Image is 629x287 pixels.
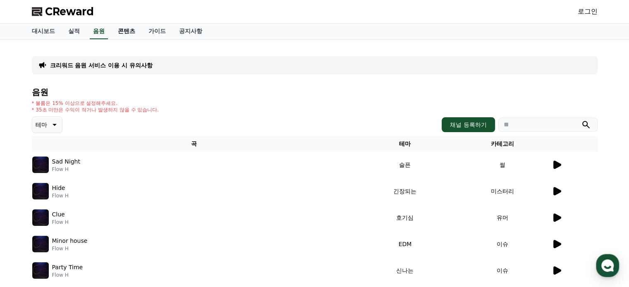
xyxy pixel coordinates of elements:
[32,116,62,133] button: 테마
[52,272,83,278] p: Flow H
[55,218,107,239] a: 대화
[107,218,159,239] a: 설정
[52,263,83,272] p: Party Time
[356,257,454,284] td: 신나는
[36,119,47,130] p: 테마
[52,192,69,199] p: Flow H
[45,5,94,18] span: CReward
[454,257,551,284] td: 이슈
[90,24,108,39] a: 음원
[454,136,551,152] th: 카테고리
[52,184,65,192] p: Hide
[454,204,551,231] td: 유머
[442,117,495,132] button: 채널 등록하기
[32,236,49,252] img: music
[32,5,94,18] a: CReward
[142,24,172,39] a: 가이드
[25,24,62,39] a: 대시보드
[454,152,551,178] td: 썰
[356,136,454,152] th: 테마
[111,24,142,39] a: 콘텐츠
[32,107,159,113] p: * 35초 미만은 수익이 적거나 발생하지 않을 수 있습니다.
[454,178,551,204] td: 미스터리
[52,237,88,245] p: Minor house
[50,61,153,69] a: 크리워드 음원 서비스 이용 시 유의사항
[52,157,80,166] p: Sad Night
[172,24,209,39] a: 공지사항
[356,204,454,231] td: 호기심
[32,88,598,97] h4: 음원
[52,210,65,219] p: Clue
[52,219,69,225] p: Flow H
[128,231,138,237] span: 설정
[356,231,454,257] td: EDM
[2,218,55,239] a: 홈
[32,262,49,279] img: music
[52,166,80,173] p: Flow H
[32,183,49,199] img: music
[356,178,454,204] td: 긴장되는
[32,209,49,226] img: music
[32,100,159,107] p: * 볼륨은 15% 이상으로 설정해주세요.
[76,231,86,238] span: 대화
[62,24,86,39] a: 실적
[32,157,49,173] img: music
[26,231,31,237] span: 홈
[356,152,454,178] td: 슬픈
[454,231,551,257] td: 이슈
[32,136,356,152] th: 곡
[52,245,88,252] p: Flow H
[578,7,598,17] a: 로그인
